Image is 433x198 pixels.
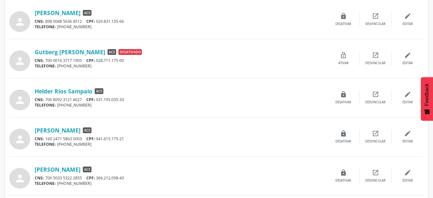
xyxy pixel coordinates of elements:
[372,169,379,176] i: open_in_new
[35,142,56,147] span: TELEFONE:
[403,22,413,26] div: Editar
[340,52,347,59] i: lock_open
[86,58,95,63] span: CPF:
[35,19,44,24] span: CNS:
[404,169,411,176] i: edit
[35,127,81,134] a: [PERSON_NAME]
[35,97,327,102] div: 706 8092 3121 4027 031.195.035-33
[95,88,103,94] span: ACE
[86,136,95,142] span: CPF:
[340,13,347,20] i: lock
[14,16,26,28] i: person
[365,61,385,65] div: Desvincular
[86,175,95,181] span: CPF:
[404,52,411,59] i: edit
[403,100,413,105] div: Editar
[372,91,379,98] i: open_in_new
[404,130,411,137] i: edit
[421,77,433,121] button: Feedback - Mostrar pesquisa
[35,175,327,181] div: 700 5033 5322 2855 366.212.098-43
[424,83,430,106] span: Feedback
[83,127,91,133] span: ACE
[14,55,26,67] i: person
[340,91,347,98] i: lock
[35,58,327,63] div: 700 0016 3717 1905 028.711.175-00
[372,13,379,20] i: open_in_new
[35,181,327,186] div: [PHONE_NUMBER]
[372,130,379,137] i: open_in_new
[335,178,351,183] div: Desativar
[35,63,56,69] span: TELEFONE:
[35,102,56,108] span: TELEFONE:
[403,61,413,65] div: Editar
[340,169,347,176] i: lock
[35,97,44,102] span: CNS:
[118,49,142,55] span: Desativado
[14,94,26,106] i: person
[365,178,385,183] div: Desvincular
[108,49,116,55] span: ACE
[365,100,385,105] div: Desvincular
[83,10,91,16] span: ACE
[14,133,26,145] i: person
[35,142,327,147] div: [PHONE_NUMBER]
[365,22,385,26] div: Desvincular
[403,178,413,183] div: Editar
[338,61,349,65] div: Ativar
[35,19,327,24] div: 898 0048 5636 4512 029.831.135-66
[335,100,351,105] div: Desativar
[83,167,91,172] span: ACE
[403,139,413,144] div: Editar
[86,19,95,24] span: CPF:
[35,48,105,56] a: Gutberg [PERSON_NAME]
[35,58,44,63] span: CNS:
[404,13,411,20] i: edit
[335,139,351,144] div: Desativar
[340,130,347,137] i: lock
[86,97,95,102] span: CPF:
[35,181,56,186] span: TELEFONE:
[35,63,327,69] div: [PHONE_NUMBER]
[335,22,351,26] div: Desativar
[35,136,327,142] div: 160 2471 5863 0003 041.615.175-21
[35,175,44,181] span: CNS:
[365,139,385,144] div: Desvincular
[35,166,81,173] a: [PERSON_NAME]
[35,136,44,142] span: CNS:
[35,102,327,108] div: [PHONE_NUMBER]
[35,24,56,30] span: TELEFONE:
[35,88,92,95] a: Helder Rios Sampaio
[372,52,379,59] i: open_in_new
[404,91,411,98] i: edit
[35,24,327,30] div: [PHONE_NUMBER]
[35,9,81,16] a: [PERSON_NAME]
